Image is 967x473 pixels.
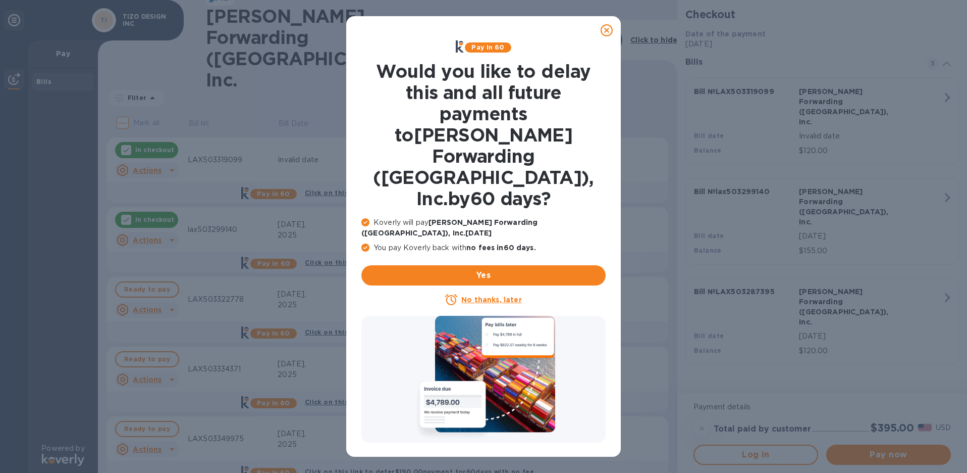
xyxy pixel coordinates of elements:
[471,43,504,51] b: Pay in 60
[361,61,606,209] h1: Would you like to delay this and all future payments to [PERSON_NAME] Forwarding ([GEOGRAPHIC_DAT...
[369,269,598,281] span: Yes
[361,243,606,253] p: You pay Koverly back with
[361,218,538,237] b: [PERSON_NAME] Forwarding ([GEOGRAPHIC_DATA]), Inc. [DATE]
[461,296,521,304] u: No thanks, later
[361,217,606,239] p: Koverly will pay
[466,244,535,252] b: no fees in 60 days .
[361,265,606,286] button: Yes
